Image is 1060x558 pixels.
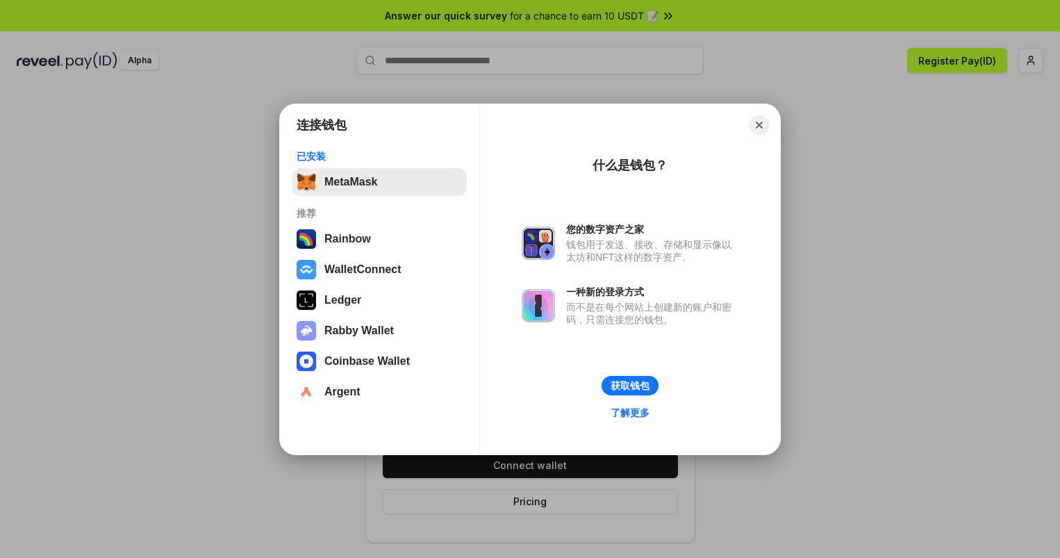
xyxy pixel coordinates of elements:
div: 了解更多 [611,407,649,419]
button: 获取钱包 [602,376,659,395]
div: Rainbow [324,233,371,245]
div: Rabby Wallet [324,325,394,337]
img: svg+xml,%3Csvg%20width%3D%2228%22%20height%3D%2228%22%20viewBox%3D%220%200%2028%2028%22%20fill%3D... [297,352,316,371]
button: Argent [292,378,467,406]
div: Argent [324,386,361,398]
button: WalletConnect [292,256,467,284]
div: 已安装 [297,150,463,163]
img: svg+xml,%3Csvg%20width%3D%2228%22%20height%3D%2228%22%20viewBox%3D%220%200%2028%2028%22%20fill%3D... [297,382,316,402]
img: svg+xml,%3Csvg%20xmlns%3D%22http%3A%2F%2Fwww.w3.org%2F2000%2Fsvg%22%20fill%3D%22none%22%20viewBox... [522,289,555,322]
button: Rabby Wallet [292,317,467,345]
button: Rainbow [292,225,467,253]
div: 钱包用于发送、接收、存储和显示像以太坊和NFT这样的数字资产。 [566,238,738,263]
h1: 连接钱包 [297,117,347,133]
div: 而不是在每个网站上创建新的账户和密码，只需连接您的钱包。 [566,301,738,326]
img: svg+xml,%3Csvg%20fill%3D%22none%22%20height%3D%2233%22%20viewBox%3D%220%200%2035%2033%22%20width%... [297,172,316,192]
img: svg+xml,%3Csvg%20xmlns%3D%22http%3A%2F%2Fwww.w3.org%2F2000%2Fsvg%22%20fill%3D%22none%22%20viewBox... [297,321,316,340]
img: svg+xml,%3Csvg%20xmlns%3D%22http%3A%2F%2Fwww.w3.org%2F2000%2Fsvg%22%20fill%3D%22none%22%20viewBox... [522,227,555,260]
img: svg+xml,%3Csvg%20width%3D%2228%22%20height%3D%2228%22%20viewBox%3D%220%200%2028%2028%22%20fill%3D... [297,260,316,279]
div: Ledger [324,294,361,306]
a: 了解更多 [602,404,658,422]
img: svg+xml,%3Csvg%20xmlns%3D%22http%3A%2F%2Fwww.w3.org%2F2000%2Fsvg%22%20width%3D%2228%22%20height%3... [297,290,316,310]
div: MetaMask [324,176,377,188]
button: MetaMask [292,168,467,196]
button: Close [750,115,769,135]
img: svg+xml,%3Csvg%20width%3D%22120%22%20height%3D%22120%22%20viewBox%3D%220%200%20120%20120%22%20fil... [297,229,316,249]
div: WalletConnect [324,263,401,276]
button: Ledger [292,286,467,314]
div: 获取钱包 [611,379,649,392]
div: Coinbase Wallet [324,355,410,368]
button: Coinbase Wallet [292,347,467,375]
div: 一种新的登录方式 [566,286,738,298]
div: 什么是钱包？ [593,157,668,174]
div: 推荐 [297,207,463,220]
div: 您的数字资产之家 [566,223,738,236]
